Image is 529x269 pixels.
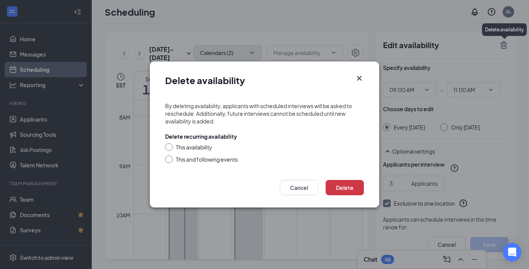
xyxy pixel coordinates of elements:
h1: Delete availability [165,74,245,87]
svg: Cross [355,74,364,83]
div: Open Intercom Messenger [503,243,521,261]
div: By deleting availability, applicants with scheduled interviews will be asked to reschedule. Addit... [165,102,364,125]
div: This availability [176,143,212,151]
div: Delete recurring availability [165,133,237,140]
button: Close [355,74,364,83]
button: Cancel [280,180,318,195]
div: This and following events [176,156,238,163]
div: Delete availability [482,23,527,36]
button: Delete [326,180,364,195]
